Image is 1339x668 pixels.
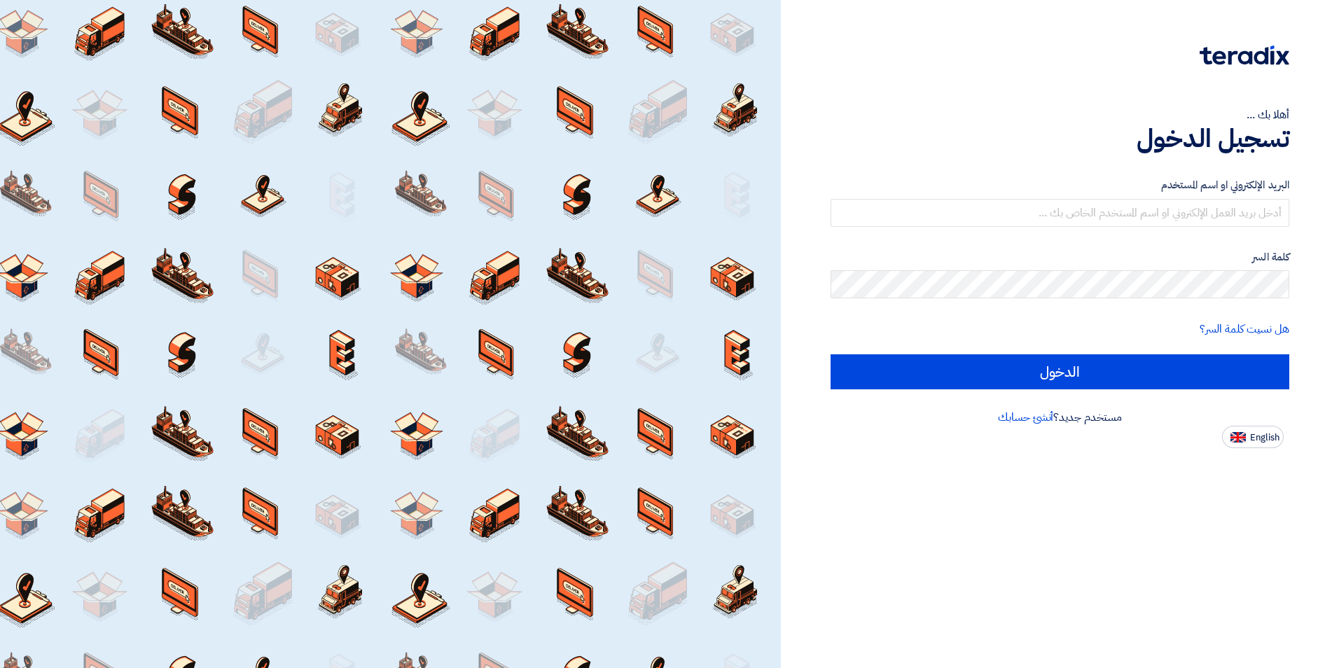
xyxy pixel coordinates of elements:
span: English [1250,433,1279,443]
label: البريد الإلكتروني او اسم المستخدم [831,177,1289,193]
input: أدخل بريد العمل الإلكتروني او اسم المستخدم الخاص بك ... [831,199,1289,227]
img: en-US.png [1230,432,1246,443]
div: مستخدم جديد؟ [831,409,1289,426]
a: هل نسيت كلمة السر؟ [1200,321,1289,338]
img: Teradix logo [1200,46,1289,65]
button: English [1222,426,1284,448]
h1: تسجيل الدخول [831,123,1289,154]
a: أنشئ حسابك [998,409,1053,426]
input: الدخول [831,354,1289,389]
label: كلمة السر [831,249,1289,265]
div: أهلا بك ... [831,106,1289,123]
